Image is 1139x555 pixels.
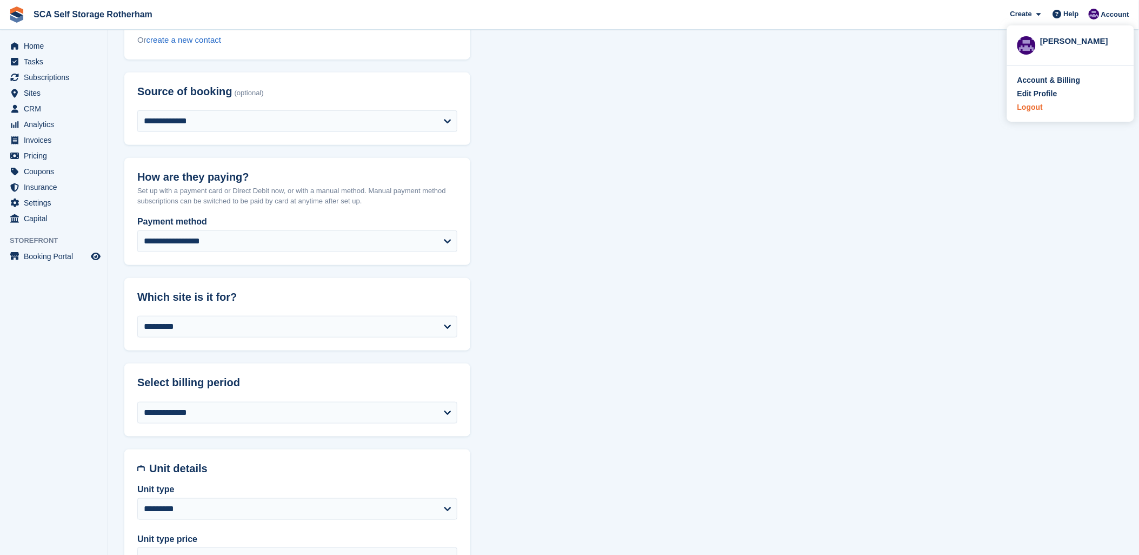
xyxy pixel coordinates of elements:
a: menu [5,117,102,132]
div: Logout [1017,102,1043,113]
a: menu [5,164,102,179]
h2: How are they paying? [137,171,457,183]
span: Insurance [24,180,89,195]
span: Capital [24,211,89,226]
a: menu [5,148,102,163]
a: Account & Billing [1017,75,1124,86]
a: menu [5,180,102,195]
span: Pricing [24,148,89,163]
span: CRM [24,101,89,116]
span: (optional) [235,89,264,97]
span: Account [1101,9,1129,20]
label: Unit type [137,483,457,496]
img: unit-details-icon-595b0c5c156355b767ba7b61e002efae458ec76ed5ec05730b8e856ff9ea34a9.svg [137,463,145,475]
label: Unit type price [137,533,457,546]
a: menu [5,133,102,148]
a: menu [5,70,102,85]
span: Help [1064,9,1079,19]
div: Or [137,34,457,47]
a: menu [5,85,102,101]
div: Edit Profile [1017,88,1057,100]
span: Create [1010,9,1032,19]
span: Source of booking [137,85,232,98]
img: stora-icon-8386f47178a22dfd0bd8f6a31ec36ba5ce8667c1dd55bd0f319d3a0aa187defe.svg [9,6,25,23]
a: Logout [1017,102,1124,113]
label: Payment method [137,215,457,228]
span: Booking Portal [24,249,89,264]
a: menu [5,195,102,210]
span: Invoices [24,133,89,148]
h2: Which site is it for? [137,291,457,303]
a: menu [5,249,102,264]
div: Account & Billing [1017,75,1081,86]
a: menu [5,211,102,226]
a: menu [5,38,102,54]
a: menu [5,101,102,116]
a: menu [5,54,102,69]
a: create a new contact [146,35,221,44]
span: Subscriptions [24,70,89,85]
a: Edit Profile [1017,88,1124,100]
img: Kelly Neesham [1089,9,1100,19]
span: Coupons [24,164,89,179]
h2: Select billing period [137,376,457,389]
a: SCA Self Storage Rotherham [29,5,157,23]
h2: Unit details [149,463,457,475]
div: [PERSON_NAME] [1040,35,1124,45]
a: Preview store [89,250,102,263]
span: Analytics [24,117,89,132]
span: Tasks [24,54,89,69]
span: Storefront [10,235,108,246]
img: Kelly Neesham [1017,36,1036,55]
span: Settings [24,195,89,210]
span: Sites [24,85,89,101]
span: Home [24,38,89,54]
p: Set up with a payment card or Direct Debit now, or with a manual method. Manual payment method su... [137,186,457,207]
